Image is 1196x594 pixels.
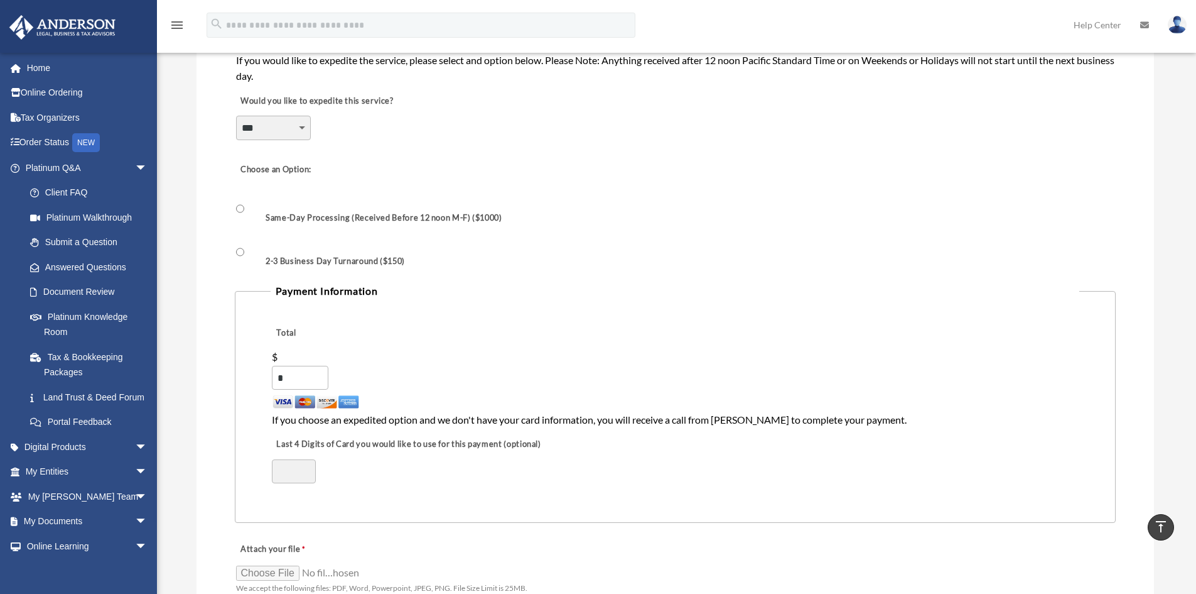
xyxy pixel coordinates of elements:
a: Portal Feedback [18,410,166,435]
a: Platinum Knowledge Room [18,304,166,344]
i: vertical_align_top [1153,519,1168,534]
span: arrow_drop_down [135,484,160,510]
label: Same-Day Processing (Received Before 12 noon M-F) ($1000) [247,212,507,224]
a: Tax Organizers [9,105,166,130]
a: Online Learningarrow_drop_down [9,534,166,559]
label: Total [272,325,313,343]
a: Answered Questions [18,255,166,280]
span: arrow_drop_down [135,459,160,485]
img: Anderson Advisors Platinum Portal [6,15,119,40]
a: menu [170,22,185,33]
a: Tax & Bookkeeping Packages [18,344,166,385]
a: Client FAQ [18,180,166,206]
a: My Entitiesarrow_drop_down [9,459,166,485]
a: Order StatusNEW [9,130,166,156]
a: Home [9,55,166,80]
label: Attach your file [236,541,362,558]
a: Land Trust & Deed Forum [18,385,166,410]
a: My [PERSON_NAME] Teamarrow_drop_down [9,484,166,509]
a: Document Review [18,280,160,305]
img: User Pic [1168,16,1187,34]
a: Platinum Walkthrough [18,205,166,230]
i: menu [170,18,185,33]
a: vertical_align_top [1148,514,1174,541]
span: arrow_drop_down [135,509,160,535]
div: $ [272,351,280,363]
label: Choose an Option: [236,161,362,179]
span: arrow_drop_down [135,434,160,460]
a: Online Ordering [9,80,166,106]
label: 2-3 Business Day Turnaround ($150) [247,255,410,267]
div: If you would like to expedite the service, please select and option below. Please Note: Anything ... [236,52,1114,84]
a: Platinum Q&Aarrow_drop_down [9,155,166,180]
span: arrow_drop_down [135,155,160,181]
i: search [210,17,224,31]
a: Submit a Question [18,230,166,255]
a: My Documentsarrow_drop_down [9,509,166,534]
label: Would you like to expedite this service? [236,92,397,110]
legend: Payment Information [271,282,1080,300]
span: arrow_drop_down [135,534,160,559]
span: We accept the following files: PDF, Word, Powerpoint, JPEG, PNG. File Size Limit is 25MB. [236,583,527,593]
label: Last 4 Digits of Card you would like to use for this payment (optional) [272,436,544,454]
div: If you choose an expedited option and we don't have your card information, you will receive a cal... [272,412,1079,428]
a: Digital Productsarrow_drop_down [9,434,166,459]
div: NEW [72,133,100,152]
img: Accepted Cards [272,395,360,409]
